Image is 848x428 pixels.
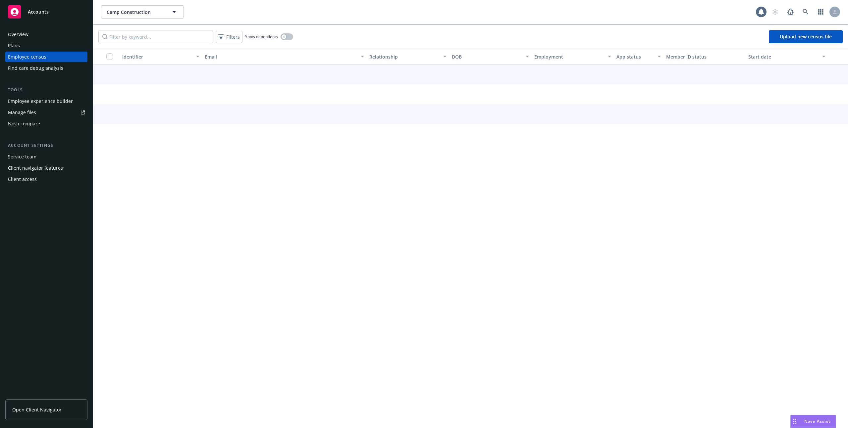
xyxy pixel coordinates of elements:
div: Employee census [8,52,46,62]
div: Drag to move [791,415,799,428]
span: Open Client Navigator [12,406,62,413]
button: Member ID status [663,49,746,64]
a: Search [799,5,812,19]
span: Accounts [28,9,49,15]
button: Nova Assist [790,415,836,428]
button: Identifier [120,49,202,64]
a: Find care debug analysis [5,63,87,73]
a: Nova compare [5,118,87,129]
input: Filter by keyword... [98,30,213,43]
div: Account settings [5,142,87,149]
a: Plans [5,40,87,51]
div: Member ID status [666,53,743,60]
button: Employment [532,49,614,64]
button: Email [202,49,367,64]
a: Client access [5,174,87,185]
div: Relationship [369,53,439,60]
div: Employment [534,53,604,60]
div: Email [205,53,357,60]
span: Filters [217,32,241,42]
div: Find care debug analysis [8,63,63,73]
div: Client access [8,174,37,185]
div: Service team [8,151,36,162]
div: Manage files [8,107,36,118]
button: Camp Construction [101,5,184,19]
div: Plans [8,40,20,51]
div: Tools [5,87,87,93]
a: Report a Bug [784,5,797,19]
button: Start date [746,49,828,64]
div: Nova compare [8,118,40,129]
a: Upload new census file [769,30,843,43]
a: Client navigator features [5,163,87,173]
div: Start date [748,53,818,60]
span: Nova Assist [804,418,830,424]
a: Employee experience builder [5,96,87,107]
a: Switch app [814,5,827,19]
div: Overview [8,29,28,40]
div: Client navigator features [8,163,63,173]
button: DOB [449,49,532,64]
div: App status [616,53,653,60]
a: Start snowing [768,5,782,19]
span: Camp Construction [107,9,164,16]
span: Show dependents [245,34,278,39]
input: Select all [106,53,113,60]
div: Employee experience builder [8,96,73,107]
a: Accounts [5,3,87,21]
a: Overview [5,29,87,40]
a: Service team [5,151,87,162]
a: Employee census [5,52,87,62]
button: App status [614,49,663,64]
span: Filters [226,33,240,40]
div: Identifier [122,53,192,60]
a: Manage files [5,107,87,118]
div: DOB [452,53,522,60]
button: Filters [216,31,242,43]
button: Relationship [367,49,449,64]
